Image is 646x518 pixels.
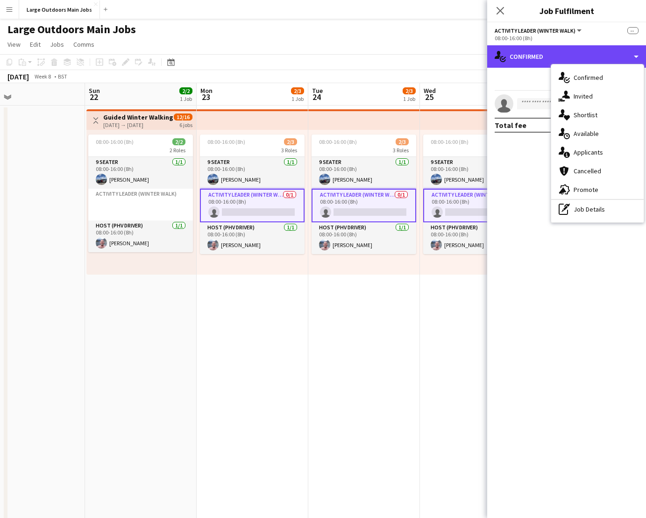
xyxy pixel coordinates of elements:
span: 12/16 [174,114,192,121]
app-job-card: 08:00-16:00 (8h)2/33 Roles9 Seater1/108:00-16:00 (8h)[PERSON_NAME]Activity Leader (Winter Walk)0/... [423,135,528,254]
span: -- [627,27,639,34]
span: 2/3 [284,138,297,145]
span: 3 Roles [281,147,297,154]
span: 2/2 [172,138,185,145]
app-job-card: 08:00-16:00 (8h)2/22 Roles9 Seater1/108:00-16:00 (8h)[PERSON_NAME]Activity Leader (Winter Walk)Ho... [88,135,193,252]
app-card-role: Host (PHV Driver)1/108:00-16:00 (8h)[PERSON_NAME] [200,222,305,254]
span: View [7,40,21,49]
div: 1 Job [180,95,192,102]
app-card-role: Host (PHV Driver)1/108:00-16:00 (8h)[PERSON_NAME] [88,220,193,252]
span: 08:00-16:00 (8h) [207,138,245,145]
app-card-role: Activity Leader (Winter Walk)0/108:00-16:00 (8h) [423,189,528,222]
span: 2 Roles [170,147,185,154]
app-card-role: 9 Seater1/108:00-16:00 (8h)[PERSON_NAME] [200,157,305,189]
span: Applicants [574,148,603,156]
a: Jobs [46,38,68,50]
span: 2/2 [179,87,192,94]
span: 2/3 [291,87,304,94]
div: 6 jobs [179,121,192,128]
span: 3 Roles [393,147,409,154]
div: [DATE] [7,72,29,81]
app-card-role: Activity Leader (Winter Walk)0/108:00-16:00 (8h) [200,189,305,222]
app-job-card: 08:00-16:00 (8h)2/33 Roles9 Seater1/108:00-16:00 (8h)[PERSON_NAME]Activity Leader (Winter Walk)0/... [200,135,305,254]
span: Comms [73,40,94,49]
span: Cancelled [574,167,601,175]
span: 25 [422,92,436,102]
app-card-role: 9 Seater1/108:00-16:00 (8h)[PERSON_NAME] [88,157,193,189]
app-card-role: Host (PHV Driver)1/108:00-16:00 (8h)[PERSON_NAME] [423,222,528,254]
span: Sun [89,86,100,95]
span: Jobs [50,40,64,49]
span: Edit [30,40,41,49]
div: Total fee [495,121,526,130]
app-card-role: 9 Seater1/108:00-16:00 (8h)[PERSON_NAME] [312,157,416,189]
a: View [4,38,24,50]
a: Edit [26,38,44,50]
span: 24 [311,92,323,102]
span: Week 8 [31,73,54,80]
button: Activity Leader (Winter Walk) [495,27,583,34]
h3: Guided Winter Walking Holiday - [GEOGRAPHIC_DATA], [GEOGRAPHIC_DATA] [103,113,173,121]
span: 22 [87,92,100,102]
span: Confirmed [574,73,603,82]
span: 23 [199,92,213,102]
div: 1 Job [291,95,304,102]
a: Comms [70,38,98,50]
span: 2/3 [396,138,409,145]
div: BST [58,73,67,80]
app-card-role-placeholder: Activity Leader (Winter Walk) [88,189,193,220]
span: Available [574,129,599,138]
span: Tue [312,86,323,95]
div: Confirmed [487,45,646,68]
span: 08:00-16:00 (8h) [431,138,469,145]
span: 08:00-16:00 (8h) [319,138,357,145]
button: Large Outdoors Main Jobs [19,0,100,19]
app-card-role: Host (PHV Driver)1/108:00-16:00 (8h)[PERSON_NAME] [312,222,416,254]
span: 2/3 [403,87,416,94]
span: Shortlist [574,111,597,119]
app-card-role: 9 Seater1/108:00-16:00 (8h)[PERSON_NAME] [423,157,528,189]
div: 1 Job [403,95,415,102]
div: [DATE] → [DATE] [103,121,173,128]
div: 08:00-16:00 (8h) [495,35,639,42]
span: Wed [424,86,436,95]
span: 08:00-16:00 (8h) [96,138,134,145]
h1: Large Outdoors Main Jobs [7,22,136,36]
span: Promote [574,185,598,194]
app-card-role: Activity Leader (Winter Walk)0/108:00-16:00 (8h) [312,189,416,222]
h3: Job Fulfilment [487,5,646,17]
span: Invited [574,92,593,100]
div: Job Details [551,200,644,219]
span: Mon [200,86,213,95]
span: Activity Leader (Winter Walk) [495,27,575,34]
app-job-card: 08:00-16:00 (8h)2/33 Roles9 Seater1/108:00-16:00 (8h)[PERSON_NAME]Activity Leader (Winter Walk)0/... [312,135,416,254]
